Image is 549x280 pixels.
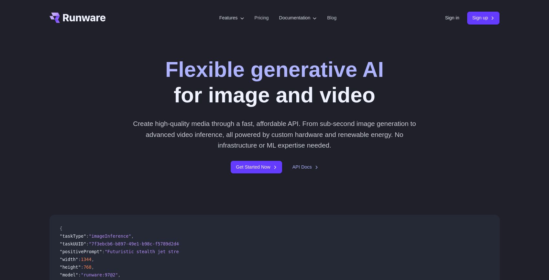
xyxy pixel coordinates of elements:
span: : [81,264,83,270]
span: : [86,241,89,246]
a: Go to / [49,13,106,23]
span: "height" [60,264,81,270]
span: "imageInference" [89,233,131,239]
span: , [92,264,94,270]
span: "model" [60,272,78,277]
span: , [92,257,94,262]
span: : [86,233,89,239]
a: Blog [327,14,336,22]
span: "7f3ebcb6-b897-49e1-b98c-f5789d2d40d7" [89,241,190,246]
span: , [131,233,134,239]
span: , [118,272,121,277]
strong: Flexible generative AI [165,57,384,81]
span: : [78,272,81,277]
span: { [60,226,62,231]
span: "taskUUID" [60,241,86,246]
span: "runware:97@2" [81,272,118,277]
span: : [102,249,104,254]
p: Create high-quality media through a fast, affordable API. From sub-second image generation to adv... [130,118,419,150]
span: "positivePrompt" [60,249,102,254]
span: "Futuristic stealth jet streaking through a neon-lit cityscape with glowing purple exhaust" [105,249,346,254]
a: Pricing [255,14,269,22]
a: API Docs [292,163,318,171]
span: : [78,257,81,262]
span: 1344 [81,257,92,262]
a: Get Started Now [231,161,282,173]
span: "width" [60,257,78,262]
h1: for image and video [165,57,384,108]
label: Documentation [279,14,317,22]
a: Sign up [467,12,500,24]
span: 768 [83,264,92,270]
span: "taskType" [60,233,86,239]
label: Features [219,14,244,22]
a: Sign in [445,14,459,22]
